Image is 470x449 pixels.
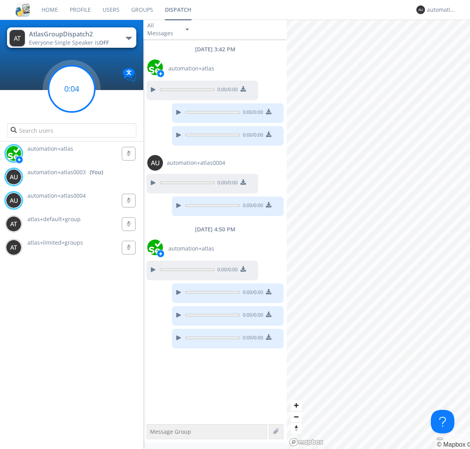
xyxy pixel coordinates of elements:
img: download media button [266,312,271,317]
span: 0:00 / 0:00 [215,179,238,188]
img: caret-down-sm.svg [186,29,189,31]
img: download media button [266,334,271,340]
img: 373638.png [416,5,425,14]
span: atlas+default+group [27,215,81,223]
div: automation+atlas0003 [427,6,456,14]
span: automation+atlas0003 [27,168,86,176]
input: Search users [7,123,136,137]
div: All Messages [147,22,179,37]
img: download media button [266,202,271,207]
span: 0:00 / 0:00 [240,312,263,320]
div: Everyone · [29,39,117,47]
div: AtlasGroupDispatch2 [29,30,117,39]
span: automation+atlas [27,145,73,152]
img: d2d01cd9b4174d08988066c6d424eccd [147,60,163,75]
span: OFF [99,39,109,46]
img: 373638.png [6,240,22,255]
img: download media button [266,132,271,137]
img: d2d01cd9b4174d08988066c6d424eccd [6,146,22,161]
img: 373638.png [6,193,22,208]
span: 0:00 / 0:00 [240,334,263,343]
img: download media button [266,289,271,294]
img: download media button [240,266,246,272]
button: Toggle attribution [437,438,443,440]
img: Translation enabled [123,68,136,82]
button: Reset bearing to north [291,422,302,434]
div: (You) [90,168,103,176]
span: automation+atlas [168,245,214,252]
img: 373638.png [6,169,22,185]
span: 0:00 / 0:00 [240,109,263,117]
span: Single Speaker is [54,39,109,46]
img: 373638.png [9,30,25,47]
iframe: Toggle Customer Support [431,410,454,433]
img: download media button [240,179,246,185]
span: 0:00 / 0:00 [215,266,238,275]
span: 0:00 / 0:00 [215,86,238,95]
img: 373638.png [147,155,163,171]
button: Zoom in [291,400,302,411]
img: download media button [240,86,246,92]
button: AtlasGroupDispatch2Everyone·Single Speaker isOFF [7,27,136,48]
span: Zoom out [291,411,302,422]
a: Mapbox logo [289,438,324,447]
span: automation+atlas0004 [167,159,225,167]
span: automation+atlas0004 [27,192,86,199]
div: [DATE] 3:42 PM [143,45,287,53]
img: 373638.png [6,216,22,232]
span: 0:00 / 0:00 [240,202,263,211]
span: atlas+limited+groups [27,239,83,246]
button: Zoom out [291,411,302,422]
img: d2d01cd9b4174d08988066c6d424eccd [147,240,163,255]
img: download media button [266,109,271,114]
span: 0:00 / 0:00 [240,132,263,140]
span: automation+atlas [168,65,214,72]
img: cddb5a64eb264b2086981ab96f4c1ba7 [16,3,30,17]
a: Mapbox [437,441,465,448]
span: 0:00 / 0:00 [240,289,263,298]
div: [DATE] 4:50 PM [143,225,287,233]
